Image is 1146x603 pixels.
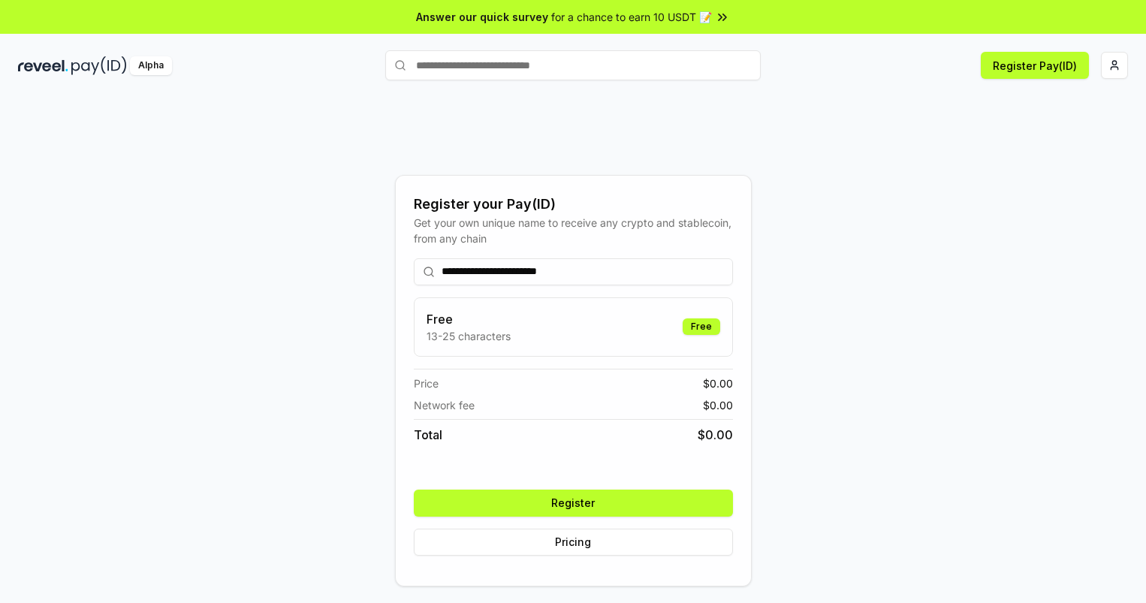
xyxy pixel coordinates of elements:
[18,56,68,75] img: reveel_dark
[698,426,733,444] span: $ 0.00
[427,328,511,344] p: 13-25 characters
[130,56,172,75] div: Alpha
[683,318,720,335] div: Free
[71,56,127,75] img: pay_id
[414,375,439,391] span: Price
[414,490,733,517] button: Register
[551,9,712,25] span: for a chance to earn 10 USDT 📝
[703,375,733,391] span: $ 0.00
[703,397,733,413] span: $ 0.00
[414,426,442,444] span: Total
[414,194,733,215] div: Register your Pay(ID)
[427,310,511,328] h3: Free
[414,397,475,413] span: Network fee
[416,9,548,25] span: Answer our quick survey
[414,215,733,246] div: Get your own unique name to receive any crypto and stablecoin, from any chain
[414,529,733,556] button: Pricing
[981,52,1089,79] button: Register Pay(ID)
